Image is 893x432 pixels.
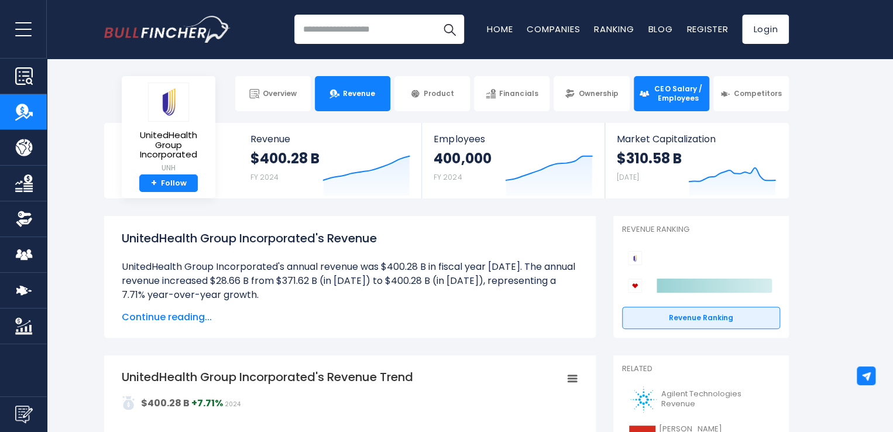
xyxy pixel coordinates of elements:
[343,89,375,98] span: Revenue
[250,149,320,167] strong: $400.28 B
[617,172,639,182] small: [DATE]
[122,310,578,324] span: Continue reading...
[474,76,549,111] a: Financials
[622,225,780,235] p: Revenue Ranking
[487,23,513,35] a: Home
[499,89,538,98] span: Financials
[191,396,223,410] strong: +7.71%
[554,76,629,111] a: Ownership
[122,260,578,302] li: UnitedHealth Group Incorporated's annual revenue was $400.28 B in fiscal year [DATE]. The annual ...
[235,76,311,111] a: Overview
[250,172,279,182] small: FY 2024
[250,133,410,145] span: Revenue
[139,174,198,193] a: +Follow
[648,23,672,35] a: Blog
[628,279,642,293] img: CVS Health Corporation competitors logo
[527,23,580,35] a: Companies
[130,82,207,174] a: UnitedHealth Group Incorporated UNH
[15,210,33,228] img: Ownership
[742,15,789,44] a: Login
[594,23,634,35] a: Ranking
[104,16,230,43] a: Go to homepage
[713,76,789,111] a: Competitors
[578,89,618,98] span: Ownership
[628,251,642,265] img: UnitedHealth Group Incorporated competitors logo
[315,76,390,111] a: Revenue
[605,123,788,198] a: Market Capitalization $310.58 B [DATE]
[434,172,462,182] small: FY 2024
[622,364,780,374] p: Related
[239,123,422,198] a: Revenue $400.28 B FY 2024
[629,386,657,413] img: A logo
[151,178,157,188] strong: +
[622,307,780,329] a: Revenue Ranking
[122,369,413,385] tspan: UnitedHealth Group Incorporated's Revenue Trend
[131,163,206,173] small: UNH
[652,84,704,102] span: CEO Salary / Employees
[422,123,604,198] a: Employees 400,000 FY 2024
[734,89,782,98] span: Competitors
[104,16,231,43] img: Bullfincher logo
[686,23,728,35] a: Register
[434,149,491,167] strong: 400,000
[617,149,682,167] strong: $310.58 B
[263,89,297,98] span: Overview
[225,400,241,409] span: 2024
[622,383,780,416] a: Agilent Technologies Revenue
[424,89,454,98] span: Product
[394,76,470,111] a: Product
[435,15,464,44] button: Search
[141,396,190,410] strong: $400.28 B
[122,229,578,247] h1: UnitedHealth Group Incorporated's Revenue
[434,133,592,145] span: Employees
[617,133,776,145] span: Market Capitalization
[122,396,136,410] img: addasd
[634,76,709,111] a: CEO Salary / Employees
[131,131,206,160] span: UnitedHealth Group Incorporated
